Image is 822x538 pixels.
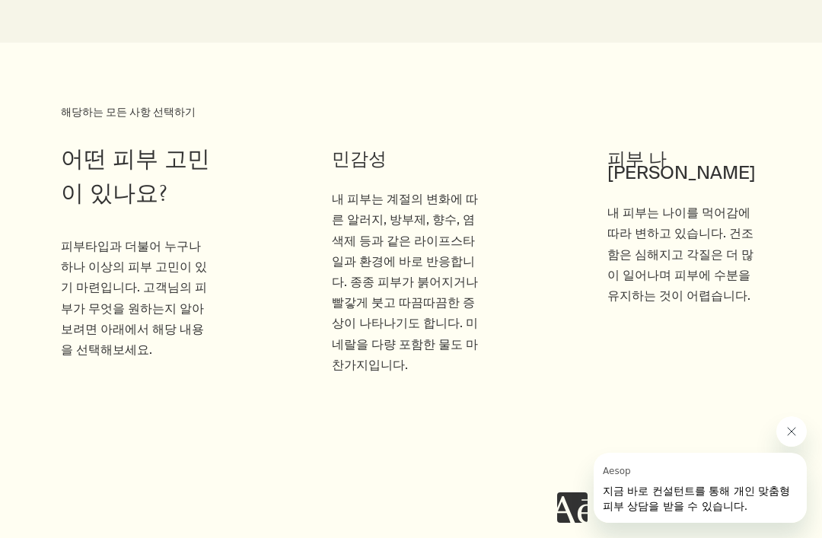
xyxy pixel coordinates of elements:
[61,236,210,360] p: 피부타입과 더불어 누구나 하나 이상의 피부 고민이 있기 마련입니다. 고객님의 피부가 무엇을 원하는지 알아보려면 아래에서 해당 내용을 선택해보세요.
[332,152,486,166] h2: 민감성
[607,202,761,306] p: 내 피부는 나이를 먹어감에 따라 변하고 있습니다. 건조함은 심해지고 각질은 더 많이 일어나며 피부에 수분을 유지하는 것이 어렵습니다.
[332,189,486,375] p: 내 피부는 계절의 변화에 따른 알러지, 방부제, 향수, 염색제 등과 같은 라이프스타일과 환경에 바로 반응합니다. 종종 피부가 붉어지거나 빨갛게 붓고 따끔따끔한 증상이 나타나기...
[607,152,761,180] h2: 피부 나[PERSON_NAME]
[557,492,588,523] iframe: 내용 없음
[594,453,807,523] iframe: Aesop의 메시지
[61,145,210,213] h1: 어떤 피부 고민이 있나요?
[557,416,807,523] div: Aesop님의 말: "지금 바로 컨설턴트를 통해 개인 맞춤형 피부 상담을 받을 수 있습니다.". 대화를 계속하려면 메시징 창을 엽니다.
[776,416,807,447] iframe: Aesop의 메시지 닫기
[61,105,196,119] span: 해당하는 모든 사항 선택하기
